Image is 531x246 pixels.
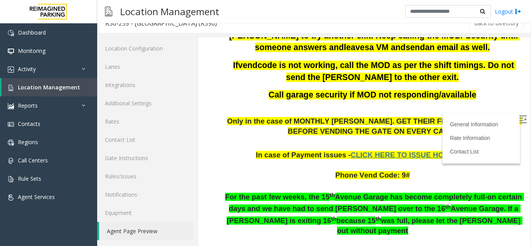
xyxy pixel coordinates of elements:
[8,158,14,164] img: 'icon'
[8,176,14,182] img: 'icon'
[18,138,38,146] span: Regions
[252,98,292,104] a: Rate Information
[97,58,194,76] a: Lanes
[2,78,97,96] a: Location Management
[138,179,178,187] span: because 15
[105,18,217,28] div: R30-259 - [GEOGRAPHIC_DATA] (R390)
[8,48,14,54] img: 'icon'
[207,5,227,15] span: send
[152,113,291,122] span: CLICK HERE TO ISSUE HONOR NOTICE
[18,157,48,164] span: Call Centers
[8,85,14,91] img: 'icon'
[70,53,278,62] span: Call garage security if MOD not responding/available
[8,121,14,127] img: 'icon'
[97,167,194,185] a: Rules/Issues
[495,7,521,16] a: Logout
[146,5,171,15] span: leaves
[116,2,223,21] h3: Location Management
[18,102,38,109] span: Reports
[247,166,252,173] span: th
[97,204,194,222] a: Equipment
[27,155,131,164] span: For the past few weeks, the 15
[18,29,46,36] span: Dashboard
[137,134,212,142] span: Phone Vend Code: 9#
[58,113,152,122] span: In case of Payment issues -
[8,194,14,201] img: 'icon'
[28,167,322,187] span: Avenue Garage. If a [PERSON_NAME] is exiting 16
[29,80,324,98] span: Only in the case of MONTHLY [PERSON_NAME]. GET THEIR FIRST AND LAST NAME BEFORE VENDING THE GATE ...
[139,179,324,197] span: was full, please let the [PERSON_NAME] out without payment
[152,115,291,121] a: CLICK HERE TO ISSUE HONOR NOTICE
[35,23,40,33] span: If
[99,222,194,240] a: Agent Page Preview
[97,149,194,167] a: Gate Instructions
[252,111,280,117] a: Contact List
[18,84,80,91] span: Location Management
[131,155,137,161] span: th
[252,84,300,90] a: General Information
[31,155,326,176] span: Avenue Garage has become completely full-on certain days and we have had to send [PERSON_NAME] ov...
[133,178,138,185] span: th
[8,140,14,146] img: 'icon'
[18,193,55,201] span: Agent Services
[227,5,292,15] span: an email as well.
[40,23,59,33] span: vend
[8,30,14,36] img: 'icon'
[97,76,194,94] a: Integrations
[18,175,41,182] span: Rule Sets
[97,94,194,112] a: Additional Settings
[97,131,194,149] a: Contact List
[18,65,36,73] span: Activity
[469,17,524,29] button: Back to Directory
[105,2,112,21] img: pageIcon
[515,7,521,16] img: logout
[18,47,45,54] span: Monitoring
[97,185,194,204] a: Notifications
[8,66,14,73] img: 'icon'
[321,78,328,86] img: Open/Close Sidebar Menu
[59,23,318,44] span: code is not working, call the MOD as per the shift timings. Do not send the [PERSON_NAME] to the ...
[171,5,208,15] span: a VM and
[97,39,194,58] a: Location Configuration
[177,178,183,185] span: th
[97,112,194,131] a: Rates
[8,103,14,109] img: 'icon'
[18,120,40,127] span: Contacts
